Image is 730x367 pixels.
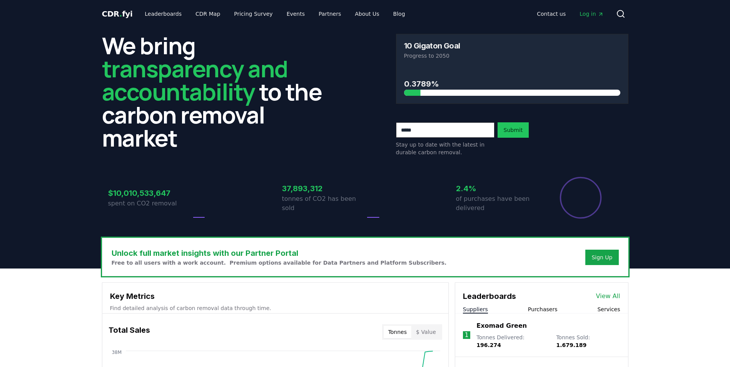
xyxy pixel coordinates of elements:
button: Submit [498,122,529,138]
button: Tonnes [384,326,411,338]
p: of purchases have been delivered [456,194,539,213]
h2: We bring to the carbon removal market [102,34,334,149]
a: CDR Map [189,7,226,21]
a: Leaderboards [139,7,188,21]
a: Contact us [531,7,572,21]
a: View All [596,292,620,301]
span: transparency and accountability [102,53,288,107]
button: Sign Up [585,250,618,265]
p: Progress to 2050 [404,52,620,60]
a: CDR.fyi [102,8,133,19]
a: Exomad Green [476,321,527,330]
span: CDR fyi [102,9,133,18]
nav: Main [531,7,610,21]
tspan: 38M [112,350,122,355]
a: Events [281,7,311,21]
h3: Unlock full market insights with our Partner Portal [112,247,447,259]
button: Suppliers [463,305,488,313]
span: 196.274 [476,342,501,348]
p: spent on CO2 removal [108,199,191,208]
h3: 0.3789% [404,78,620,90]
h3: Key Metrics [110,290,441,302]
a: Blog [387,7,411,21]
a: Sign Up [591,254,612,261]
a: Log in [573,7,610,21]
h3: 10 Gigaton Goal [404,42,460,50]
span: 1.679.189 [556,342,586,348]
p: Stay up to date with the latest in durable carbon removal. [396,141,494,156]
nav: Main [139,7,411,21]
button: $ Value [411,326,441,338]
h3: Leaderboards [463,290,516,302]
p: Tonnes Sold : [556,334,620,349]
a: Pricing Survey [228,7,279,21]
button: Purchasers [528,305,558,313]
span: Log in [580,10,603,18]
p: 1 [464,330,468,340]
p: Free to all users with a work account. Premium options available for Data Partners and Platform S... [112,259,447,267]
p: Find detailed analysis of carbon removal data through time. [110,304,441,312]
p: Tonnes Delivered : [476,334,548,349]
p: tonnes of CO2 has been sold [282,194,365,213]
a: About Us [349,7,385,21]
span: . [119,9,122,18]
div: Percentage of sales delivered [559,176,602,219]
h3: 2.4% [456,183,539,194]
h3: $10,010,533,647 [108,187,191,199]
h3: Total Sales [109,324,150,340]
a: Partners [312,7,347,21]
button: Services [597,305,620,313]
h3: 37,893,312 [282,183,365,194]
